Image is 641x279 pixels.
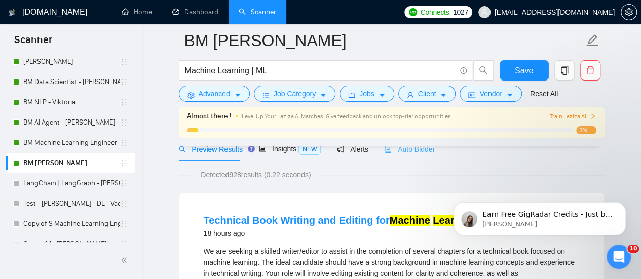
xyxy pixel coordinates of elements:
span: Job Category [274,88,316,99]
li: BM NLP - Viktoria [6,92,135,112]
span: setting [621,8,636,16]
button: delete [580,60,600,81]
span: Save [515,64,533,77]
a: Reset All [530,88,558,99]
span: idcard [468,91,475,99]
button: search [473,60,494,81]
span: caret-down [506,91,513,99]
button: Train Laziza AI [549,112,596,122]
li: BM AI Agent - Viktoria [6,112,135,133]
span: area-chart [259,145,266,152]
span: 1027 [453,7,468,18]
li: BM DE - Petro [6,52,135,72]
span: copy [555,66,574,75]
span: Alerts [337,145,368,153]
span: caret-down [379,91,386,99]
a: homeHome [122,8,152,16]
span: caret-down [234,91,241,99]
li: Copy of 1 - Anastasia [6,234,135,254]
li: BM Machine Learning Engineer - Bohdan [6,133,135,153]
a: BM Data Scientist - [PERSON_NAME] [23,72,120,92]
span: info-circle [460,67,467,74]
button: idcardVendorcaret-down [460,86,521,102]
span: holder [120,118,128,127]
button: settingAdvancedcaret-down [179,86,250,102]
a: [PERSON_NAME] [23,52,120,72]
li: BM ML - Anastasia [6,153,135,173]
span: Advanced [199,88,230,99]
mark: Learning [433,215,475,226]
mark: Machine [390,215,430,226]
span: Scanner [6,32,60,54]
input: Scanner name... [184,28,584,53]
iframe: Intercom live chat [607,245,631,269]
span: Jobs [359,88,374,99]
span: holder [120,240,128,248]
span: Auto Bidder [385,145,435,153]
span: search [179,146,186,153]
a: setting [621,8,637,16]
span: holder [120,159,128,167]
a: BM NLP - Viktoria [23,92,120,112]
li: BM Data Scientist - Viktoria [6,72,135,92]
span: holder [120,220,128,228]
span: search [474,66,493,75]
button: folderJobscaret-down [340,86,394,102]
li: Test - Yurii - DE - Vadym [6,193,135,214]
a: dashboardDashboard [172,8,218,16]
img: logo [9,5,16,21]
a: BM [PERSON_NAME] [23,153,120,173]
span: Vendor [479,88,502,99]
span: Detected 928 results (0.22 seconds) [194,169,318,180]
span: robot [385,146,392,153]
span: delete [581,66,600,75]
a: BM Machine Learning Engineer - [PERSON_NAME] [23,133,120,153]
span: holder [120,179,128,187]
a: Test - [PERSON_NAME] - DE - Vadym [23,193,120,214]
input: Search Freelance Jobs... [185,64,456,77]
div: Tooltip anchor [247,144,256,153]
span: double-left [121,255,131,265]
a: BM AI Agent - [PERSON_NAME] [23,112,120,133]
button: userClientcaret-down [398,86,456,102]
img: upwork-logo.png [409,8,417,16]
span: holder [120,98,128,106]
span: folder [348,91,355,99]
li: Copy of S Machine Learning Engineer - Bohdan [6,214,135,234]
span: holder [120,78,128,86]
iframe: Intercom notifications повідомлення [438,181,641,252]
span: 3% [576,126,596,134]
span: NEW [298,144,321,155]
button: setting [621,4,637,20]
span: Client [418,88,436,99]
a: searchScanner [239,8,276,16]
a: Copy of S Machine Learning Engineer - [PERSON_NAME] [23,214,120,234]
button: Save [500,60,549,81]
span: Preview Results [179,145,243,153]
button: copy [554,60,575,81]
span: holder [120,200,128,208]
a: Technical Book Writing and Editing forMachine Learning [204,215,476,226]
span: setting [187,91,195,99]
span: 10 [627,245,639,253]
span: holder [120,58,128,66]
span: caret-down [320,91,327,99]
a: Copy of 1 - [PERSON_NAME] [23,234,120,254]
span: Almost there ! [187,111,232,122]
span: notification [337,146,344,153]
span: holder [120,139,128,147]
span: user [481,9,488,16]
span: Level Up Your Laziza AI Matches! Give feedback and unlock top-tier opportunities ! [242,113,454,120]
span: caret-down [440,91,447,99]
span: right [590,113,596,119]
span: edit [586,34,599,47]
button: barsJob Categorycaret-down [254,86,335,102]
span: bars [262,91,270,99]
div: 18 hours ago [204,227,476,240]
span: Insights [259,145,321,153]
